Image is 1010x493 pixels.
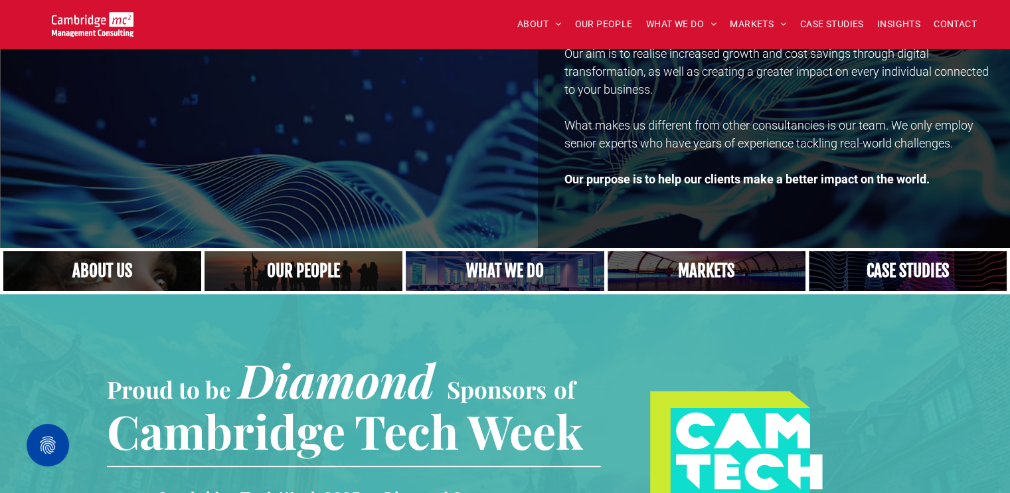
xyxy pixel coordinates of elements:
[107,373,231,405] span: Proud to be
[406,251,604,291] a: A yoga teacher lifting his whole body off the ground in the peacock pose
[809,251,1007,291] a: CASE STUDIES | See an Overview of All Our Case Studies | Cambridge Management Consulting
[723,14,793,35] a: MARKETS
[107,399,583,462] span: Cambridge Tech Week
[871,14,927,35] a: INSIGHTS
[52,14,133,28] a: Your Business Transformed | Cambridge Management Consulting
[511,14,568,35] a: ABOUT
[564,118,973,150] span: What makes us different from other consultancies is our team. We only employ senior experts who h...
[52,12,133,37] img: Go to Homepage
[639,14,724,35] a: WHAT WE DO
[554,373,575,405] span: of
[564,47,989,96] span: Our aim is to realise increased growth and cost savings through digital transformation, as well a...
[205,251,402,291] a: A crowd in silhouette at sunset, on a rise or lookout point
[568,14,639,35] a: OUR PEOPLE
[608,251,805,291] a: Telecoms | Decades of Experience Across Multiple Industries & Regions
[794,14,871,35] a: CASE STUDIES
[564,172,930,186] strong: Our purpose is to help our clients make a better impact on the world.
[447,373,547,405] span: Sponsors
[238,348,435,411] span: Diamond
[927,14,983,35] a: CONTACT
